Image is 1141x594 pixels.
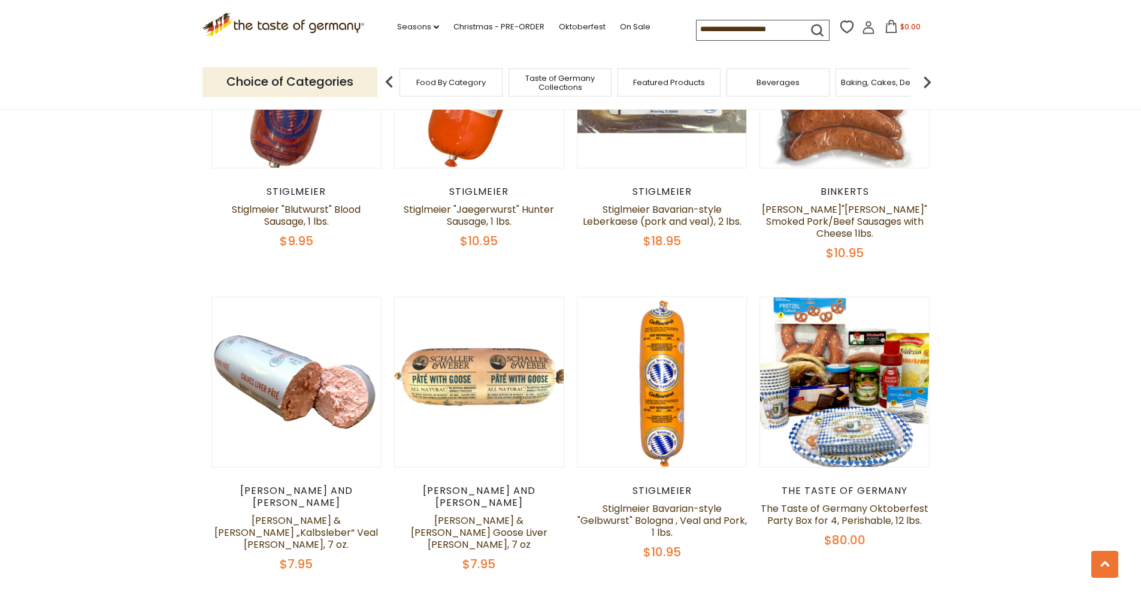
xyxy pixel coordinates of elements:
[202,67,377,97] p: Choice of Categories
[559,20,606,34] a: Oktoberfest
[211,485,382,509] div: [PERSON_NAME] and [PERSON_NAME]
[759,485,930,497] div: The Taste of Germany
[512,74,608,92] a: Taste of Germany Collections
[280,233,313,249] span: $9.95
[633,78,705,87] a: Featured Products
[416,78,486,87] a: Food By Category
[212,297,382,467] img: Schaller & Weber „Kalbsleber“ Veal Pate, 7 oz.
[824,532,865,548] span: $80.00
[762,203,927,240] a: [PERSON_NAME]"[PERSON_NAME]" Smoked Pork/Beef Sausages with Cheese 1lbs.
[462,556,495,572] span: $7.95
[900,22,921,32] span: $0.00
[826,245,864,261] span: $10.95
[577,297,747,467] img: Stiglmeier Bavarian-style "Gelbwurst" Bologna , Veal and Pork, 1 lbs.
[453,20,544,34] a: Christmas - PRE-ORDER
[841,78,934,87] a: Baking, Cakes, Desserts
[394,485,565,509] div: [PERSON_NAME] and [PERSON_NAME]
[577,485,747,497] div: Stiglmeier
[877,20,928,38] button: $0.00
[761,502,928,527] a: The Taste of Germany Oktoberfest Party Box for 4, Perishable, 12 lbs.
[394,186,565,198] div: Stiglmeier
[756,78,800,87] a: Beverages
[395,297,564,467] img: Schaller & Weber Goose Liver Pate, 7 oz
[280,556,313,572] span: $7.95
[460,233,498,249] span: $10.95
[760,297,930,467] img: The Taste of Germany Oktoberfest Party Box for 4, Perishable, 12 lbs.
[577,186,747,198] div: Stiglmeier
[232,203,361,228] a: Stiglmeier "Blutwurst" Blood Sausage, 1 lbs.
[397,20,439,34] a: Seasons
[577,502,747,539] a: Stiglmeier Bavarian-style "Gelbwurst" Bologna , Veal and Pork, 1 lbs.
[211,186,382,198] div: Stiglmeier
[759,186,930,198] div: Binkerts
[643,544,681,560] span: $10.95
[620,20,650,34] a: On Sale
[643,233,681,249] span: $18.95
[404,203,554,228] a: Stiglmeier "Jaegerwurst" Hunter Sausage, 1 lbs.
[915,70,939,94] img: next arrow
[214,514,378,551] a: [PERSON_NAME] & [PERSON_NAME] „Kalbsleber“ Veal [PERSON_NAME], 7 oz.
[377,70,401,94] img: previous arrow
[583,203,742,228] a: Stiglmeier Bavarian-style Leberkaese (pork and veal), 2 lbs.
[411,514,547,551] a: [PERSON_NAME] & [PERSON_NAME] Goose Liver [PERSON_NAME], 7 oz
